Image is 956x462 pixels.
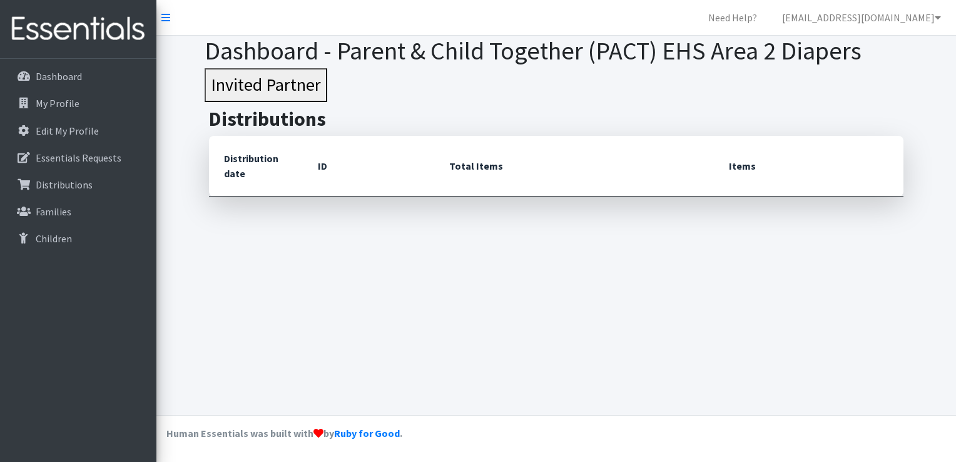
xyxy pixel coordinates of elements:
strong: Human Essentials was built with by . [166,427,402,439]
a: Families [5,199,151,224]
h2: Distributions [209,107,903,131]
a: Children [5,226,151,251]
img: HumanEssentials [5,8,151,50]
a: [EMAIL_ADDRESS][DOMAIN_NAME] [772,5,951,30]
th: ID [303,136,434,197]
a: Dashboard [5,64,151,89]
p: Children [36,232,72,245]
a: My Profile [5,91,151,116]
p: Families [36,205,71,218]
a: Essentials Requests [5,145,151,170]
button: Invited Partner [205,68,327,102]
a: Edit My Profile [5,118,151,143]
p: My Profile [36,97,79,110]
p: Edit My Profile [36,125,99,137]
p: Essentials Requests [36,151,121,164]
a: Need Help? [698,5,767,30]
a: Distributions [5,172,151,197]
th: Distribution date [209,136,303,197]
th: Items [714,136,903,197]
th: Total Items [434,136,714,197]
p: Dashboard [36,70,82,83]
p: Distributions [36,178,93,191]
a: Ruby for Good [334,427,400,439]
h1: Dashboard - Parent & Child Together (PACT) EHS Area 2 Diapers [205,36,908,66]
